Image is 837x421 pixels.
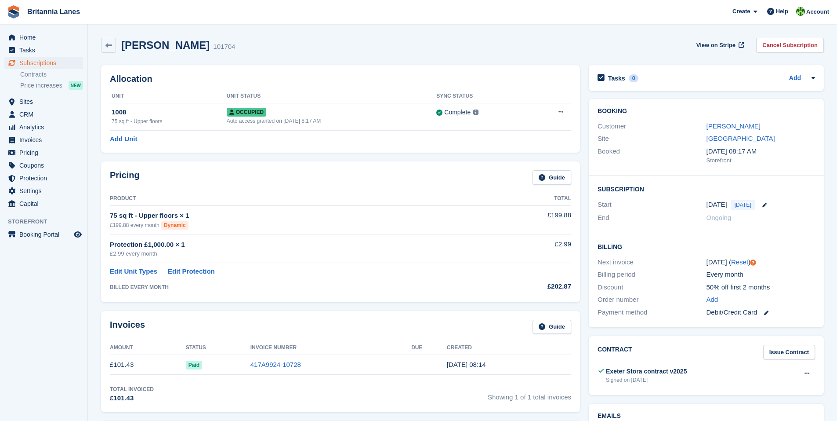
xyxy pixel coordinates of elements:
time: 2025-08-15 00:00:00 UTC [707,200,727,210]
a: menu [4,185,83,197]
div: Auto access granted on [DATE] 8:17 AM [227,117,437,125]
div: Start [598,200,706,210]
div: Tooltip anchor [749,259,757,267]
h2: Emails [598,413,815,420]
a: Guide [533,170,571,185]
h2: Tasks [608,74,625,82]
a: Add [789,73,801,84]
div: NEW [69,81,83,90]
h2: Booking [598,108,815,115]
a: menu [4,31,83,44]
a: menu [4,95,83,108]
th: Unit [110,89,227,103]
td: £2.99 [486,234,571,263]
div: End [598,213,706,223]
span: Ongoing [707,214,732,221]
span: Settings [19,185,72,197]
img: Robert Parr [796,7,805,16]
span: Booking Portal [19,228,72,241]
td: £101.43 [110,355,186,375]
a: Reset [731,258,748,266]
div: 75 sq ft - Upper floors × 1 [110,211,486,221]
div: Protection £1,000.00 × 1 [110,240,486,250]
th: Due [411,341,447,355]
span: Storefront [8,217,87,226]
span: Price increases [20,81,62,90]
div: Billing period [598,270,706,280]
div: Payment method [598,308,706,318]
div: Discount [598,282,706,293]
span: Paid [186,361,202,370]
h2: Allocation [110,74,571,84]
div: Dynamic [161,221,188,230]
a: menu [4,44,83,56]
div: Storefront [707,156,815,165]
span: Home [19,31,72,44]
th: Sync Status [436,89,530,103]
a: Edit Unit Types [110,267,157,277]
img: icon-info-grey-7440780725fd019a000dd9b08b2336e03edf1995a4989e88bcd33f0948082b44.svg [473,110,478,115]
span: View on Stripe [696,41,736,50]
div: 75 sq ft - Upper floors [112,117,227,125]
a: 417A9924-10728 [250,361,301,368]
th: Total [486,192,571,206]
div: Exeter Stora contract v2025 [606,367,687,376]
div: [DATE] 08:17 AM [707,146,815,157]
div: Customer [598,121,706,132]
span: Account [806,7,829,16]
a: Price increases NEW [20,81,83,90]
time: 2025-08-15 07:14:24 UTC [447,361,486,368]
div: Debit/Credit Card [707,308,815,318]
div: Every month [707,270,815,280]
th: Unit Status [227,89,437,103]
span: Showing 1 of 1 total invoices [488,385,571,403]
span: Protection [19,172,72,184]
a: Add [707,295,718,305]
a: Edit Protection [168,267,215,277]
h2: Invoices [110,320,145,334]
a: menu [4,146,83,159]
a: View on Stripe [693,38,746,52]
span: Subscriptions [19,57,72,69]
div: 50% off first 2 months [707,282,815,293]
div: Next invoice [598,257,706,267]
a: menu [4,57,83,69]
a: Preview store [72,229,83,240]
a: menu [4,172,83,184]
div: £199.88 every month [110,221,486,230]
span: [DATE] [731,200,755,210]
span: Tasks [19,44,72,56]
a: menu [4,108,83,121]
h2: [PERSON_NAME] [121,39,210,51]
span: Pricing [19,146,72,159]
a: menu [4,134,83,146]
a: menu [4,198,83,210]
h2: Subscription [598,184,815,193]
a: Issue Contract [763,345,815,359]
th: Amount [110,341,186,355]
a: menu [4,228,83,241]
span: Capital [19,198,72,210]
div: Site [598,134,706,144]
div: £101.43 [110,393,154,403]
span: Sites [19,95,72,108]
span: Help [776,7,788,16]
div: 0 [629,74,639,82]
span: CRM [19,108,72,121]
a: [GEOGRAPHIC_DATA] [707,135,775,142]
th: Invoice Number [250,341,411,355]
div: [DATE] ( ) [707,257,815,267]
div: £2.99 every month [110,249,486,258]
div: 101704 [213,42,235,52]
th: Created [447,341,571,355]
th: Product [110,192,486,206]
a: [PERSON_NAME] [707,122,761,130]
a: Britannia Lanes [24,4,83,19]
div: Signed on [DATE] [606,376,687,384]
h2: Pricing [110,170,140,185]
a: Cancel Subscription [756,38,824,52]
span: Create [732,7,750,16]
div: Complete [444,108,471,117]
span: Occupied [227,108,266,117]
a: menu [4,121,83,133]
